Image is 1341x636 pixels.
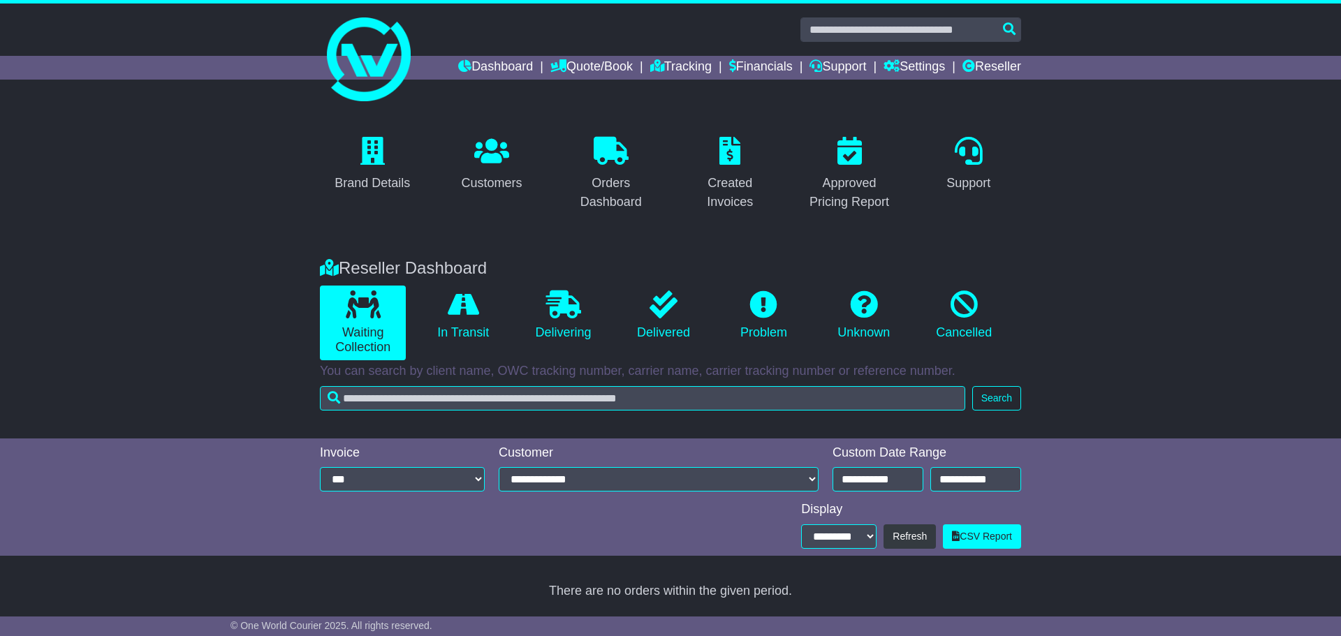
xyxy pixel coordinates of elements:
a: Orders Dashboard [558,132,664,216]
a: Support [809,56,866,80]
div: Reseller Dashboard [313,258,1028,279]
a: Approved Pricing Report [797,132,902,216]
div: Orders Dashboard [567,174,654,212]
a: Dashboard [458,56,533,80]
a: Delivered [620,286,706,346]
a: Settings [884,56,945,80]
a: Unknown [821,286,907,346]
a: Created Invoices [677,132,783,216]
a: Delivering [520,286,606,346]
div: Brand Details [335,174,410,193]
a: Tracking [650,56,712,80]
button: Search [972,386,1021,411]
div: There are no orders within the given period. [320,584,1021,599]
div: Approved Pricing Report [806,174,893,212]
a: Waiting Collection [320,286,406,360]
a: Financials [729,56,793,80]
div: Custom Date Range [833,445,1021,461]
div: Invoice [320,445,485,461]
div: Customers [461,174,522,193]
div: Support [946,174,990,193]
a: Brand Details [325,132,419,198]
div: Created Invoices [687,174,774,212]
a: In Transit [420,286,506,346]
a: Quote/Book [550,56,633,80]
p: You can search by client name, OWC tracking number, carrier name, carrier tracking number or refe... [320,364,1021,379]
div: Customer [499,445,819,461]
a: Support [937,132,999,198]
a: Problem [721,286,807,346]
span: © One World Courier 2025. All rights reserved. [230,620,432,631]
a: CSV Report [943,524,1021,549]
a: Cancelled [921,286,1007,346]
a: Customers [452,132,531,198]
div: Display [801,502,1021,517]
button: Refresh [884,524,936,549]
a: Reseller [962,56,1021,80]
